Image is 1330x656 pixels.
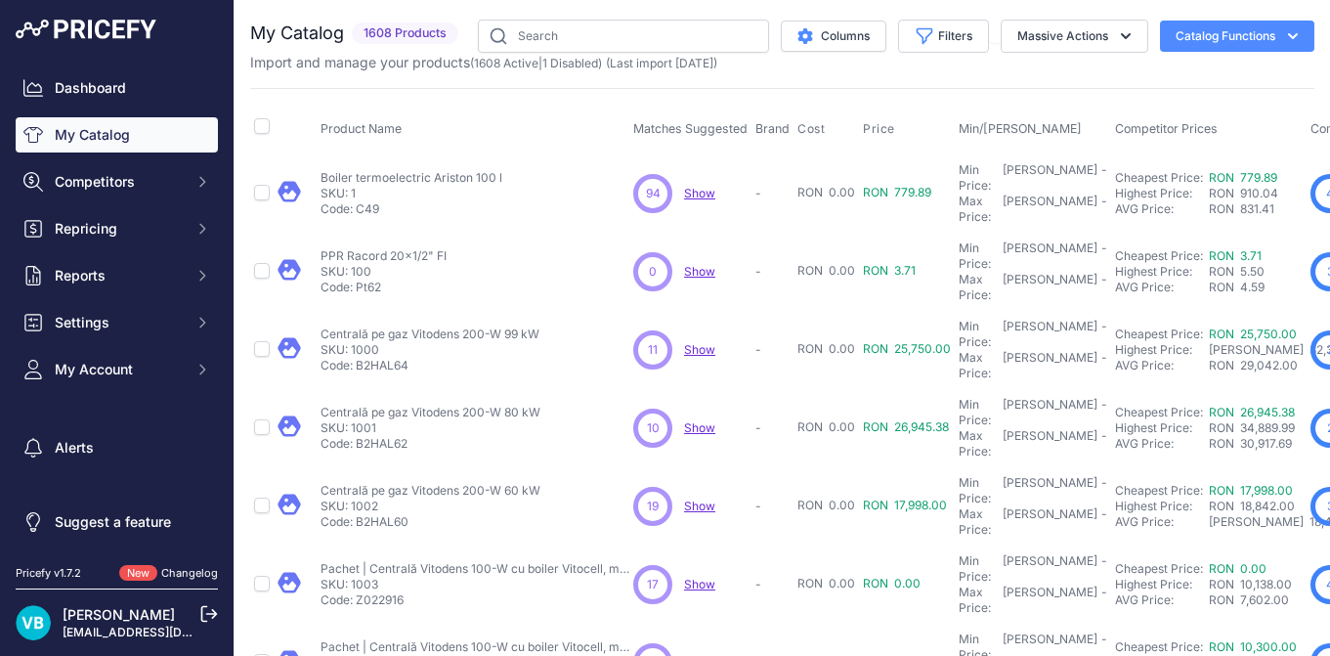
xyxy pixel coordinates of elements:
div: Highest Price: [1115,342,1209,358]
span: RON 910.04 [1209,186,1278,200]
a: Cheapest Price: [1115,248,1203,263]
button: Catalog Functions [1160,21,1314,52]
p: Pachet | Centrală Vitodens 100-W cu boiler Vitocell, monovalent, de 200 litri 25 Kw [321,561,633,577]
p: SKU: 100 [321,264,447,280]
div: [PERSON_NAME] [1003,241,1097,272]
div: - [1097,241,1107,272]
div: - [1097,475,1107,506]
a: Changelog [161,566,218,580]
div: Max Price: [959,272,999,303]
button: Columns [781,21,886,52]
a: My Catalog [16,117,218,153]
span: RON 5.50 [1209,264,1265,279]
div: [PERSON_NAME] [1003,194,1097,225]
span: 11 [648,341,658,359]
p: SKU: 1003 [321,577,633,592]
button: Filters [898,20,989,53]
span: RON 0.00 [797,576,855,590]
span: RON 10,138.00 [1209,577,1292,591]
img: Pricefy Logo [16,20,156,39]
span: Min/[PERSON_NAME] [959,121,1082,136]
a: [PERSON_NAME] [63,606,175,623]
span: Competitors [55,172,183,192]
div: Highest Price: [1115,186,1209,201]
a: RON 17,998.00 [1209,483,1293,498]
div: AVG Price: [1115,436,1209,452]
p: SKU: 1000 [321,342,539,358]
p: Centrală pe gaz Vitodens 200-W 99 kW [321,327,539,342]
div: Min Price: [959,162,999,194]
span: Settings [55,313,183,332]
a: RON 779.89 [1209,170,1277,185]
div: AVG Price: [1115,280,1209,295]
span: (Last import [DATE]) [606,56,717,70]
button: Reports [16,258,218,293]
p: SKU: 1001 [321,420,540,436]
div: Min Price: [959,475,999,506]
span: Price [863,121,895,137]
div: - [1097,506,1107,538]
div: [PERSON_NAME] [1003,397,1097,428]
p: SKU: 1 [321,186,502,201]
div: - [1097,194,1107,225]
p: - [755,342,790,358]
p: Code: Z022916 [321,592,633,608]
p: Code: C49 [321,201,502,217]
span: 17 [647,576,659,593]
span: Reports [55,266,183,285]
p: Code: B2HAL62 [321,436,540,452]
div: - [1097,319,1107,350]
span: RON 0.00 [797,185,855,199]
a: Cheapest Price: [1115,639,1203,654]
a: Cheapest Price: [1115,170,1203,185]
span: RON 17,998.00 [863,498,947,512]
a: Show [684,342,715,357]
div: - [1097,428,1107,459]
span: RON 0.00 [863,576,921,590]
nav: Sidebar [16,70,218,542]
span: RON 0.00 [797,341,855,356]
span: Matches Suggested [633,121,748,136]
p: Centrală pe gaz Vitodens 200-W 80 kW [321,405,540,420]
span: RON 0.00 [797,419,855,434]
p: Import and manage your products [250,53,717,72]
button: Repricing [16,211,218,246]
div: Highest Price: [1115,264,1209,280]
a: 1 Disabled [542,56,598,70]
span: Show [684,420,715,435]
p: Code: B2HAL60 [321,514,540,530]
p: Boiler termoelectric Ariston 100 l [321,170,502,186]
span: RON 26,945.38 [863,419,949,434]
a: Dashboard [16,70,218,106]
span: Product Name [321,121,402,136]
span: 10 [647,419,660,437]
p: Code: Pt62 [321,280,447,295]
span: Repricing [55,219,183,239]
div: - [1097,553,1107,585]
div: Highest Price: [1115,577,1209,592]
div: Max Price: [959,506,999,538]
div: [PERSON_NAME] [1003,506,1097,538]
a: Show [684,264,715,279]
div: [PERSON_NAME] [1003,585,1097,616]
span: RON 25,750.00 [863,341,951,356]
button: Cost [797,121,829,137]
div: Pricefy v1.7.2 [16,565,81,582]
p: - [755,264,790,280]
div: AVG Price: [1115,358,1209,373]
span: 94 [646,185,661,202]
a: RON 25,750.00 [1209,327,1297,341]
h2: My Catalog [250,20,344,47]
div: Max Price: [959,194,999,225]
span: ( | ) [470,56,602,70]
a: Cheapest Price: [1115,327,1203,341]
div: Min Price: [959,319,999,350]
span: My Account [55,360,183,379]
p: Centrală pe gaz Vitodens 200-W 60 kW [321,483,540,499]
div: [PERSON_NAME] [1003,162,1097,194]
a: RON 26,945.38 [1209,405,1295,419]
a: Show [684,186,715,200]
button: My Account [16,352,218,387]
